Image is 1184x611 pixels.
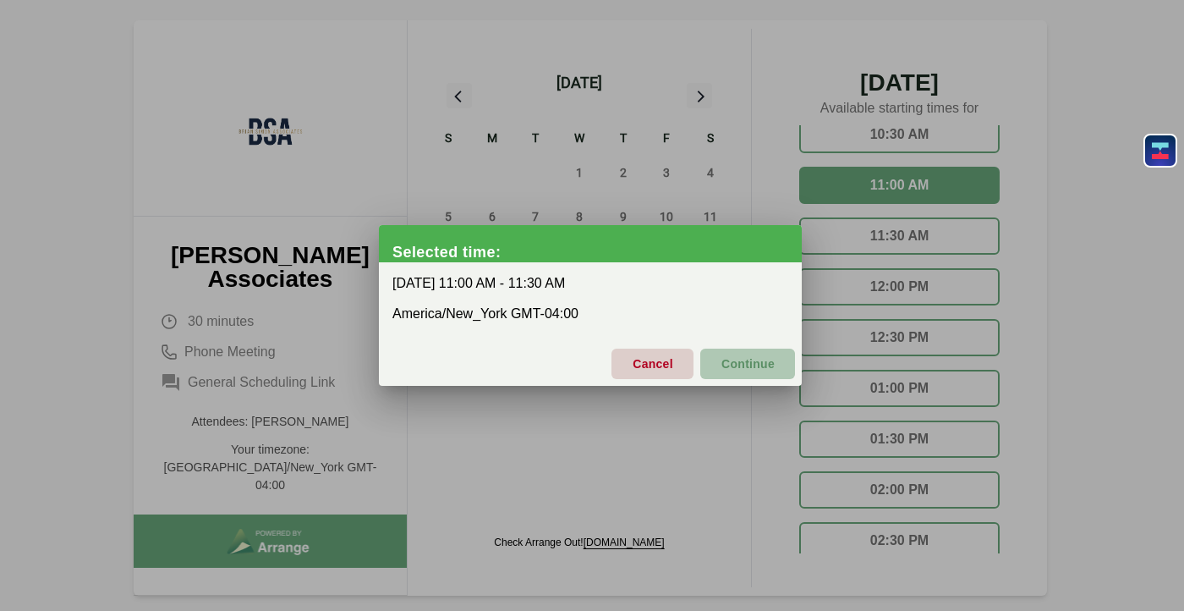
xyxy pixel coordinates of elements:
span: Continue [721,346,775,382]
button: Cancel [611,349,693,379]
div: [DATE] 11:00 AM - 11:30 AM America/New_York GMT-04:00 [379,262,802,335]
button: Continue [700,349,795,379]
span: Cancel [632,346,673,382]
div: Selected time: [392,244,802,261]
